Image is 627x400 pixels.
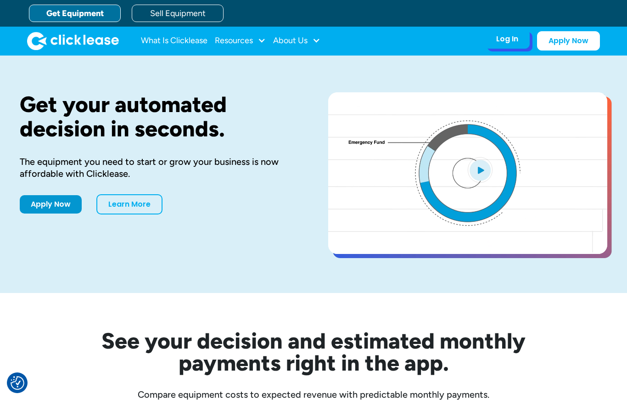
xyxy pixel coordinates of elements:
[29,5,121,22] a: Get Equipment
[11,376,24,390] button: Consent Preferences
[328,92,607,254] a: open lightbox
[496,34,518,44] div: Log In
[132,5,224,22] a: Sell Equipment
[20,156,299,180] div: The equipment you need to start or grow your business is now affordable with Clicklease.
[27,32,119,50] a: home
[20,195,82,214] a: Apply Now
[11,376,24,390] img: Revisit consent button
[56,330,571,374] h2: See your decision and estimated monthly payments right in the app.
[96,194,162,214] a: Learn More
[141,32,207,50] a: What Is Clicklease
[468,157,493,183] img: Blue play button logo on a light blue circular background
[215,32,266,50] div: Resources
[537,31,600,51] a: Apply Now
[27,32,119,50] img: Clicklease logo
[20,92,299,141] h1: Get your automated decision in seconds.
[273,32,320,50] div: About Us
